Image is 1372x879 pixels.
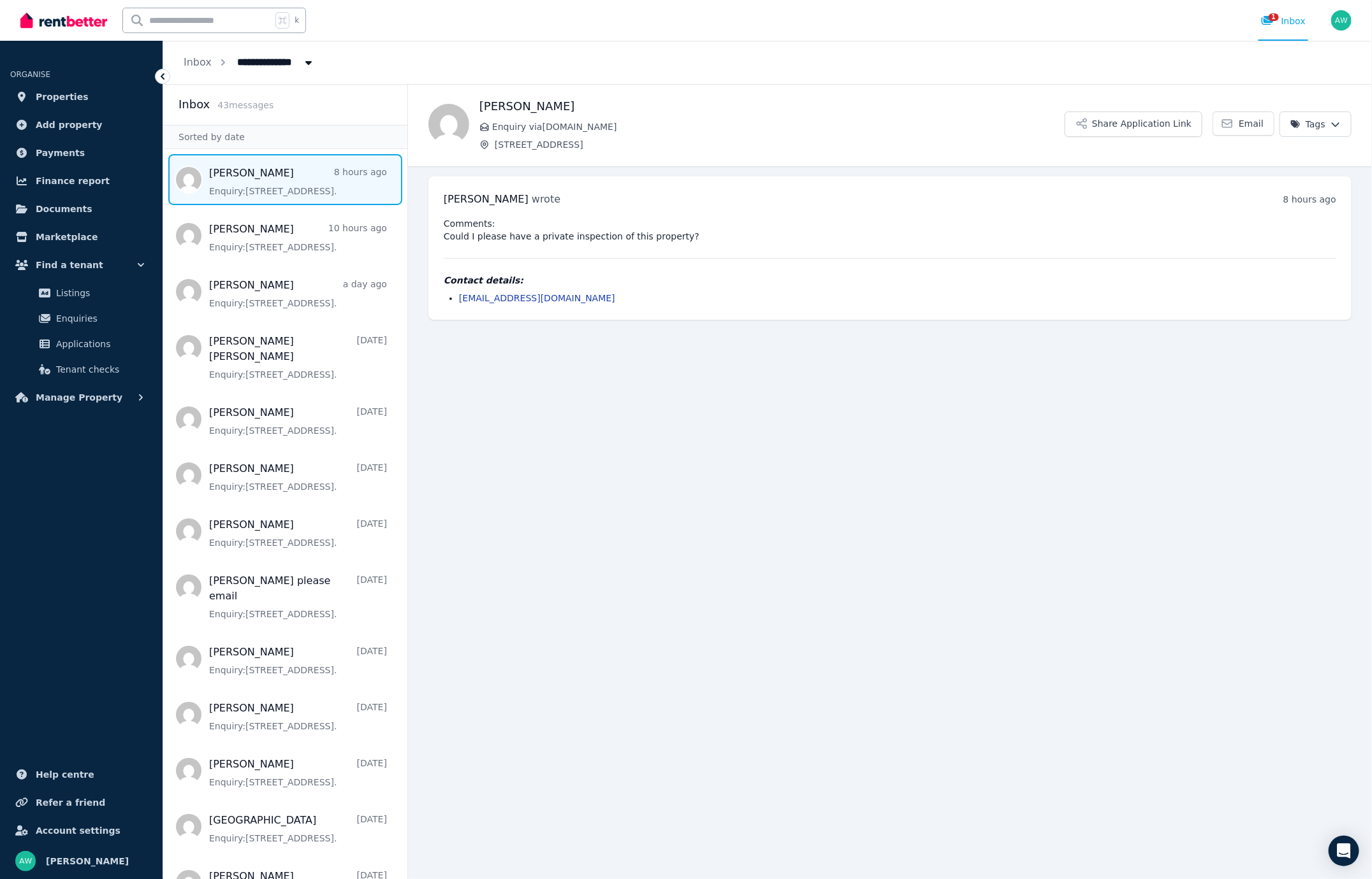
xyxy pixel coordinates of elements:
span: Enquiries [56,311,142,326]
img: Mao Kunpeng [428,104,469,145]
a: Enquiries [15,306,147,331]
span: [PERSON_NAME] [444,193,529,205]
button: Share Application Link [1065,111,1202,137]
span: Finance report [36,173,110,189]
a: Documents [10,196,152,222]
nav: Breadcrumb [163,41,335,84]
h1: [PERSON_NAME] [479,97,1065,115]
a: Account settings [10,818,152,843]
span: Applications [56,336,142,352]
span: Help centre [36,767,94,782]
span: Enquiry via [DOMAIN_NAME] [492,120,1065,133]
span: ORGANISE [10,70,50,79]
span: Manage Property [36,390,122,405]
span: Email [1239,117,1264,130]
span: Tenant checks [56,362,142,377]
span: Tags [1290,118,1325,131]
span: k [295,15,299,25]
a: [PERSON_NAME][DATE]Enquiry:[STREET_ADDRESS]. [209,701,387,732]
a: Add property [10,112,152,138]
span: [PERSON_NAME] [46,854,129,869]
a: [PERSON_NAME][DATE]Enquiry:[STREET_ADDRESS]. [209,757,387,789]
a: [PERSON_NAME][DATE]Enquiry:[STREET_ADDRESS]. [209,517,387,549]
a: Email [1213,111,1274,136]
div: Inbox [1261,15,1306,27]
a: Properties [10,84,152,110]
div: Sorted by date [163,125,407,149]
button: Find a tenant [10,252,152,278]
a: Inbox [184,56,212,68]
button: Manage Property [10,385,152,410]
img: Andrew Wong [1331,10,1352,31]
img: Andrew Wong [15,851,36,871]
a: Refer a friend [10,790,152,815]
span: 43 message s [217,100,274,110]
span: Add property [36,117,103,132]
img: RentBetter [20,11,107,30]
a: [EMAIL_ADDRESS][DOMAIN_NAME] [459,293,615,303]
button: Tags [1280,111,1352,137]
span: wrote [532,193,560,205]
a: [PERSON_NAME] please email[DATE]Enquiry:[STREET_ADDRESS]. [209,573,387,620]
a: Help centre [10,762,152,787]
a: Applications [15,331,147,357]
h2: Inbox [179,96,210,113]
a: [PERSON_NAME][DATE]Enquiry:[STREET_ADDRESS]. [209,461,387,493]
a: [PERSON_NAME][DATE]Enquiry:[STREET_ADDRESS]. [209,405,387,437]
a: [PERSON_NAME][DATE]Enquiry:[STREET_ADDRESS]. [209,645,387,676]
a: Listings [15,280,147,306]
span: Refer a friend [36,795,105,810]
span: [STREET_ADDRESS] [495,138,1065,151]
pre: Comments: Could I please have a private inspection of this property? [444,217,1336,243]
span: Documents [36,201,92,217]
div: Open Intercom Messenger [1329,836,1359,866]
a: Marketplace [10,224,152,250]
a: [PERSON_NAME]10 hours agoEnquiry:[STREET_ADDRESS]. [209,222,387,254]
span: Find a tenant [36,257,103,273]
span: Marketplace [36,229,98,245]
a: [PERSON_NAME]a day agoEnquiry:[STREET_ADDRESS]. [209,278,387,310]
a: [GEOGRAPHIC_DATA][DATE]Enquiry:[STREET_ADDRESS]. [209,813,387,845]
a: [PERSON_NAME] [PERSON_NAME][DATE]Enquiry:[STREET_ADDRESS]. [209,334,387,381]
time: 8 hours ago [1283,194,1336,204]
span: Payments [36,145,85,161]
span: Listings [56,285,142,301]
span: 1 [1269,13,1279,21]
span: Account settings [36,823,120,838]
h4: Contact details: [444,274,1336,287]
a: [PERSON_NAME]8 hours agoEnquiry:[STREET_ADDRESS]. [209,166,387,197]
a: Payments [10,140,152,166]
span: Properties [36,89,89,104]
a: Finance report [10,168,152,194]
a: Tenant checks [15,357,147,382]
